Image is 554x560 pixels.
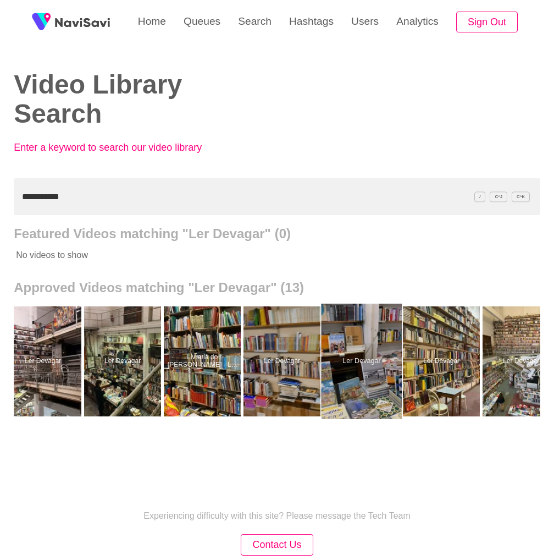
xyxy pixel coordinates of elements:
a: Ler DevagarLer Devagar [4,306,84,416]
a: Contact Us [241,540,313,550]
span: C^K [512,191,530,202]
a: Ler DevagarLer Devagar [323,306,403,416]
a: Ler DevagarLer Devagar [403,306,483,416]
p: Experiencing difficulty with this site? Please message the Tech Team [143,511,411,521]
h2: Approved Videos matching "Ler Devagar" (13) [14,280,540,295]
img: fireSpot [27,8,55,36]
span: / [474,191,485,202]
a: Livraria do [PERSON_NAME] - Ler DevagarLivraria do Mercado - Ler Devagar [164,306,243,416]
h2: Featured Videos matching "Ler Devagar" (0) [14,226,540,241]
p: No videos to show [14,241,487,269]
button: Contact Us [241,534,313,556]
span: C^J [490,191,507,202]
p: Enter a keyword to search our video library [14,142,256,153]
a: Ler DevagarLer Devagar [243,306,323,416]
button: Sign Out [456,12,518,33]
img: fireSpot [55,17,110,28]
a: Ler DevagarLer Devagar [84,306,164,416]
h2: Video Library Search [14,70,261,129]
